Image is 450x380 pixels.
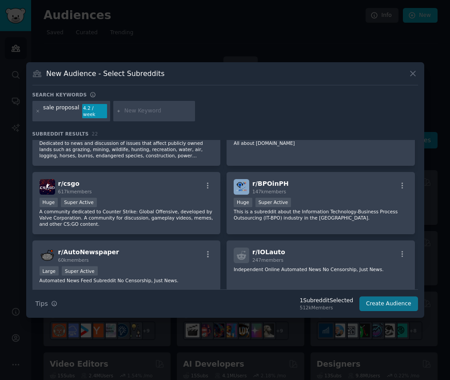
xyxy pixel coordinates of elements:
[46,69,164,78] h3: New Audience - Select Subreddits
[234,266,408,272] p: Independent Online Automated News No Censorship, Just News.
[82,104,107,118] div: 4.2 / week
[40,266,59,276] div: Large
[62,266,98,276] div: Super Active
[58,248,119,256] span: r/ AutoNewspaper
[92,131,98,136] span: 22
[234,179,249,195] img: BPOinPH
[32,296,60,312] button: Tips
[40,248,55,263] img: AutoNewspaper
[43,104,79,118] div: sale proposal
[252,189,286,194] span: 147k members
[359,296,418,312] button: Create Audience
[40,198,58,207] div: Huge
[234,140,408,146] p: All about [DOMAIN_NAME]
[40,277,214,284] p: Automated News Feed Subreddit No Censorship, Just News.
[300,304,353,311] div: 512k Members
[36,299,48,308] span: Tips
[234,198,252,207] div: Huge
[58,180,80,187] span: r/ csgo
[124,107,192,115] input: New Keyword
[58,189,92,194] span: 617k members
[252,248,285,256] span: r/ IOLauto
[61,198,97,207] div: Super Active
[40,179,55,195] img: csgo
[58,257,89,263] span: 60k members
[40,140,214,159] p: Dedicated to news and discussion of issues that affect publicly owned lands such as grazing, mini...
[32,92,87,98] h3: Search keywords
[252,257,283,263] span: 247 members
[32,131,89,137] span: Subreddit Results
[255,198,291,207] div: Super Active
[300,297,353,305] div: 1 Subreddit Selected
[40,208,214,227] p: A community dedicated to Counter Strike: Global Offensive, developed by Valve Corporation. A comm...
[252,180,289,187] span: r/ BPOinPH
[234,208,408,221] p: This is a subreddit about the Information Technology-Business Process Outsourcing (IT-BPO) indust...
